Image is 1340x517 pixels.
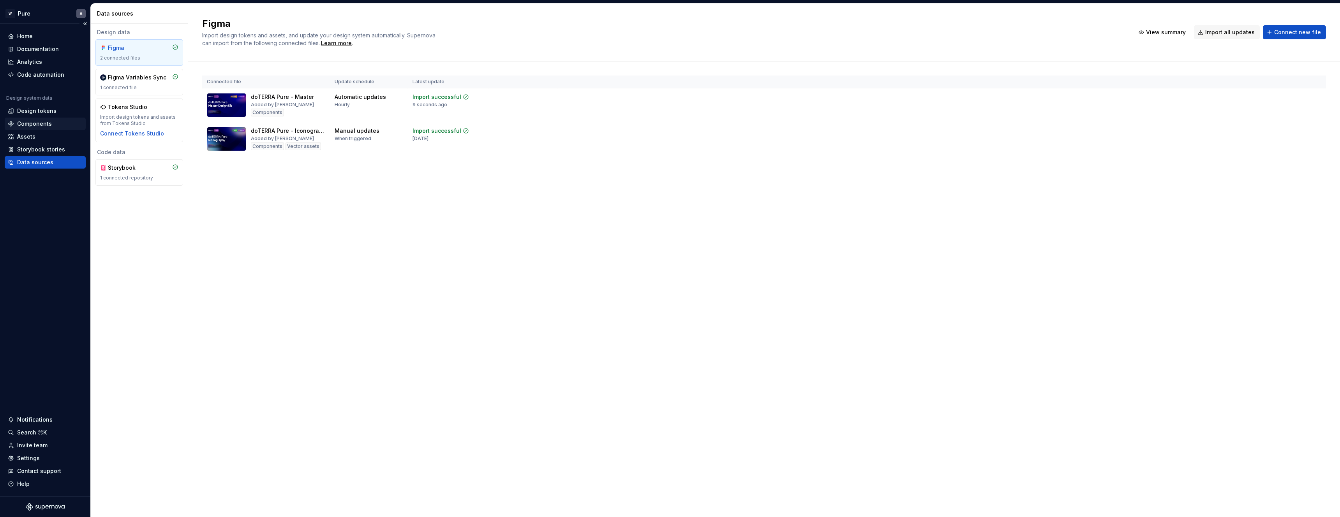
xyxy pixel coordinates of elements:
[335,135,371,142] div: When triggered
[335,127,379,135] div: Manual updates
[1146,28,1186,36] span: View summary
[202,18,1125,30] h2: Figma
[202,76,330,88] th: Connected file
[413,135,428,142] div: [DATE]
[17,480,30,488] div: Help
[1274,28,1321,36] span: Connect new file
[95,98,183,142] a: Tokens StudioImport design tokens and assets from Tokens StudioConnect Tokens Studio
[17,58,42,66] div: Analytics
[6,95,52,101] div: Design system data
[5,9,15,18] div: W
[413,102,447,108] div: 9 seconds ago
[1194,25,1260,39] button: Import all updates
[251,109,284,116] div: Components
[202,32,437,46] span: Import design tokens and assets, and update your design system automatically. Supernova can impor...
[100,84,178,91] div: 1 connected file
[5,452,86,464] a: Settings
[1205,28,1255,36] span: Import all updates
[17,120,52,128] div: Components
[17,441,48,449] div: Invite team
[108,103,147,111] div: Tokens Studio
[321,39,352,47] a: Learn more
[251,127,325,135] div: doTERRA Pure - Iconography
[79,11,83,17] div: A
[5,413,86,426] button: Notifications
[320,40,353,46] span: .
[97,10,185,18] div: Data sources
[335,102,350,108] div: Hourly
[251,135,314,142] div: Added by [PERSON_NAME]
[413,127,461,135] div: Import successful
[17,71,64,79] div: Code automation
[17,158,53,166] div: Data sources
[17,416,53,424] div: Notifications
[108,74,166,81] div: Figma Variables Sync
[95,148,183,156] div: Code data
[5,478,86,490] button: Help
[5,118,86,130] a: Components
[251,93,314,101] div: doTERRA Pure - Master
[1135,25,1191,39] button: View summary
[108,164,145,172] div: Storybook
[17,146,65,153] div: Storybook stories
[95,28,183,36] div: Design data
[17,467,61,475] div: Contact support
[5,143,86,156] a: Storybook stories
[17,133,35,141] div: Assets
[17,429,47,436] div: Search ⌘K
[79,18,90,29] button: Collapse sidebar
[100,114,178,127] div: Import design tokens and assets from Tokens Studio
[95,159,183,186] a: Storybook1 connected repository
[5,156,86,169] a: Data sources
[18,10,30,18] div: Pure
[5,465,86,477] button: Contact support
[95,69,183,95] a: Figma Variables Sync1 connected file
[100,130,164,137] button: Connect Tokens Studio
[5,439,86,452] a: Invite team
[100,175,178,181] div: 1 connected repository
[5,426,86,439] button: Search ⌘K
[1263,25,1326,39] button: Connect new file
[335,93,386,101] div: Automatic updates
[413,93,461,101] div: Import successful
[17,45,59,53] div: Documentation
[100,55,178,61] div: 2 connected files
[26,503,65,511] svg: Supernova Logo
[17,454,40,462] div: Settings
[17,107,56,115] div: Design tokens
[5,105,86,117] a: Design tokens
[95,39,183,66] a: Figma2 connected files
[251,102,314,108] div: Added by [PERSON_NAME]
[108,44,145,52] div: Figma
[408,76,489,88] th: Latest update
[286,142,321,150] div: Vector assets
[5,69,86,81] a: Code automation
[5,43,86,55] a: Documentation
[330,76,408,88] th: Update schedule
[2,5,89,22] button: WPureA
[5,30,86,42] a: Home
[5,56,86,68] a: Analytics
[5,130,86,143] a: Assets
[251,142,284,150] div: Components
[17,32,33,40] div: Home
